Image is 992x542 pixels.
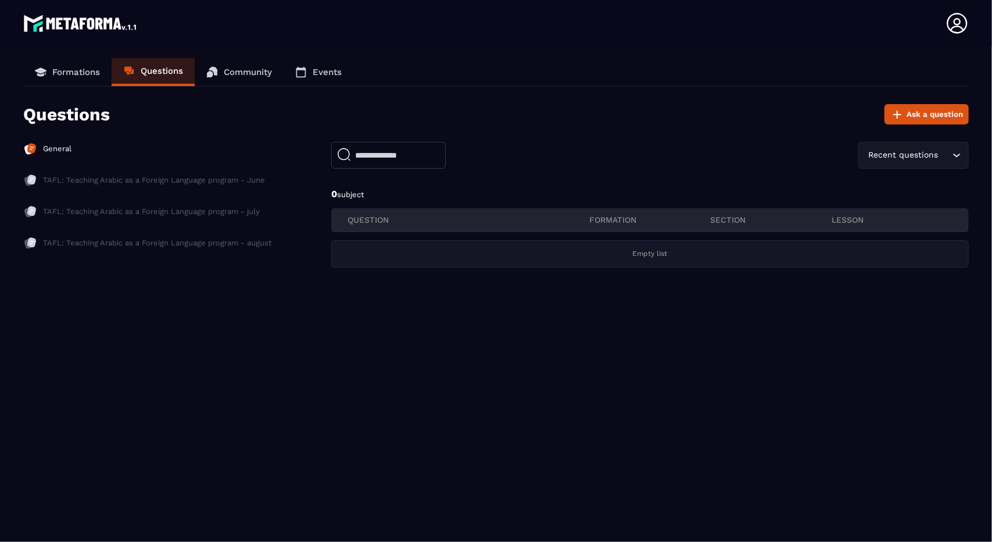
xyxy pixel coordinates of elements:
[43,238,271,248] p: TAFL: Teaching Arabic as a Foreign Language program - august
[43,206,260,217] p: TAFL: Teaching Arabic as a Foreign Language program - july
[224,67,272,77] p: Community
[195,58,284,86] a: Community
[313,67,342,77] p: Events
[711,215,832,225] p: section
[23,142,37,156] img: formation-icon-active.2ea72e5a.svg
[633,249,668,258] p: Empty list
[331,188,969,201] p: 0
[23,104,110,124] p: Questions
[141,66,183,76] p: Questions
[23,12,138,35] img: logo
[941,149,950,162] input: Search for option
[866,149,941,162] span: Recent questions
[884,104,969,124] button: Ask a question
[832,215,952,225] p: lesson
[23,205,37,219] img: formation-icon-inac.db86bb20.svg
[23,58,112,86] a: Formations
[52,67,100,77] p: Formations
[589,215,710,225] p: FORMATION
[43,175,265,186] p: TAFL: Teaching Arabic as a Foreign Language program - June
[858,142,969,169] div: Search for option
[337,190,364,199] span: subject
[43,144,71,154] p: General
[23,173,37,187] img: formation-icon-inac.db86bb20.svg
[23,236,37,250] img: formation-icon-inac.db86bb20.svg
[284,58,353,86] a: Events
[112,58,195,86] a: Questions
[348,215,589,225] p: QUESTION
